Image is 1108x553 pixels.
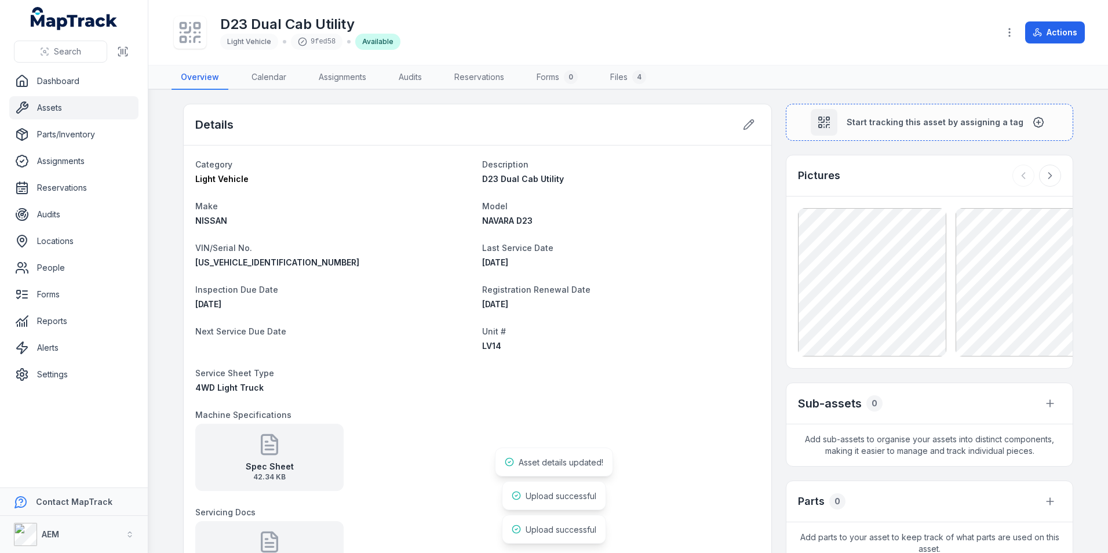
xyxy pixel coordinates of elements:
div: 4 [632,70,646,84]
span: Category [195,159,232,169]
button: Start tracking this asset by assigning a tag [786,104,1073,141]
a: Dashboard [9,70,138,93]
span: Inspection Due Date [195,285,278,294]
a: Forms [9,283,138,306]
h1: D23 Dual Cab Utility [220,15,400,34]
span: VIN/Serial No. [195,243,252,253]
div: 9fed58 [291,34,342,50]
div: Available [355,34,400,50]
span: LV14 [482,341,501,351]
div: 0 [564,70,578,84]
h3: Parts [798,493,825,510]
a: Audits [9,203,138,226]
span: Upload successful [526,491,596,501]
span: Search [54,46,81,57]
span: Light Vehicle [227,37,271,46]
a: Overview [172,66,228,90]
h3: Pictures [798,168,840,184]
div: 0 [829,493,845,510]
span: Registration Renewal Date [482,285,591,294]
span: Description [482,159,529,169]
span: Make [195,201,218,211]
strong: Spec Sheet [246,461,294,472]
span: Last Service Date [482,243,553,253]
a: Forms0 [527,66,587,90]
a: Settings [9,363,138,386]
span: D23 Dual Cab Utility [482,174,564,184]
span: 42.34 KB [246,472,294,482]
span: NAVARA D23 [482,216,533,225]
span: Servicing Docs [195,507,256,517]
a: Parts/Inventory [9,123,138,146]
a: Audits [389,66,431,90]
a: Files4 [601,66,655,90]
strong: AEM [42,529,59,539]
span: Service Sheet Type [195,368,274,378]
span: NISSAN [195,216,227,225]
a: Alerts [9,336,138,359]
a: Locations [9,230,138,253]
a: Assets [9,96,138,119]
span: Add sub-assets to organise your assets into distinct components, making it easier to manage and t... [786,424,1073,466]
span: [DATE] [482,299,508,309]
time: 22/03/2027, 12:00:00 am [195,299,221,309]
a: Reports [9,310,138,333]
button: Search [14,41,107,63]
button: Actions [1025,21,1085,43]
span: [US_VEHICLE_IDENTIFICATION_NUMBER] [195,257,359,267]
h2: Details [195,117,234,133]
time: 01/08/2025, 12:00:00 am [482,257,508,267]
h2: Sub-assets [798,395,862,412]
a: People [9,256,138,279]
a: Assignments [9,150,138,173]
a: Calendar [242,66,296,90]
span: Asset details updated! [519,457,603,467]
span: Next Service Due Date [195,326,286,336]
span: Upload successful [526,525,596,534]
strong: Contact MapTrack [36,497,112,507]
a: Reservations [9,176,138,199]
time: 22/12/2025, 12:00:00 am [482,299,508,309]
div: 0 [866,395,883,412]
span: Unit # [482,326,506,336]
a: Reservations [445,66,513,90]
span: Model [482,201,508,211]
span: [DATE] [195,299,221,309]
span: [DATE] [482,257,508,267]
a: MapTrack [31,7,118,30]
span: Start tracking this asset by assigning a tag [847,117,1023,128]
a: Assignments [309,66,376,90]
span: Machine Specifications [195,410,291,420]
span: Light Vehicle [195,174,249,184]
span: 4WD Light Truck [195,383,264,392]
